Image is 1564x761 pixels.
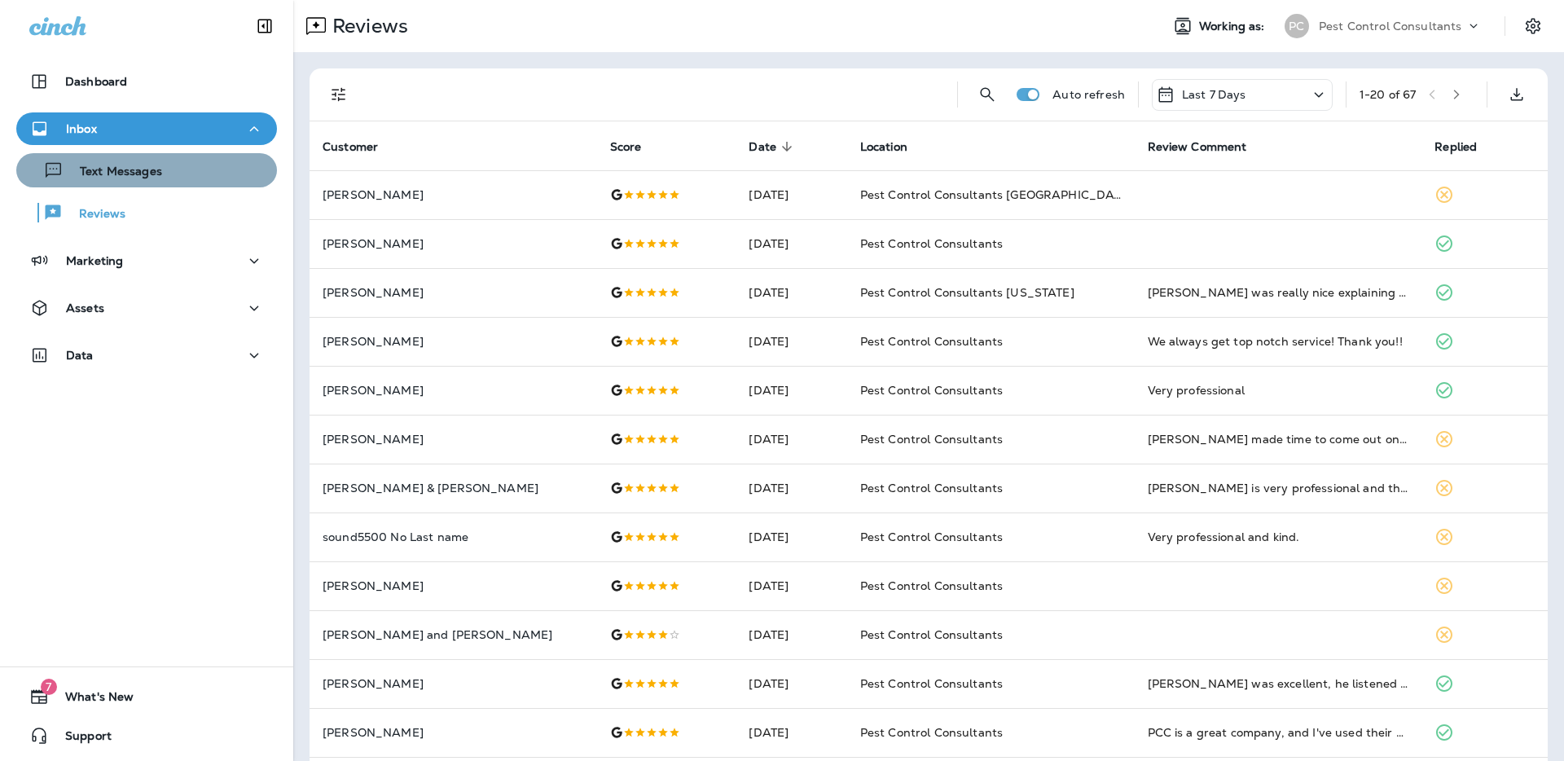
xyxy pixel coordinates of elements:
[65,75,127,88] p: Dashboard
[1148,724,1409,741] div: PCC is a great company, and I've used their services for a few years now. They're professional, c...
[610,139,663,154] span: Score
[1285,14,1309,38] div: PC
[1148,333,1409,350] div: We always get top notch service! Thank you!!
[1518,11,1548,41] button: Settings
[610,140,642,154] span: Score
[1360,88,1416,101] div: 1 - 20 of 67
[736,317,846,366] td: [DATE]
[16,244,277,277] button: Marketing
[736,268,846,317] td: [DATE]
[16,196,277,230] button: Reviews
[749,140,776,154] span: Date
[1434,140,1477,154] span: Replied
[323,482,584,495] p: [PERSON_NAME] & [PERSON_NAME]
[66,301,104,315] p: Assets
[323,628,584,641] p: [PERSON_NAME] and [PERSON_NAME]
[323,188,584,201] p: [PERSON_NAME]
[66,349,94,362] p: Data
[736,366,846,415] td: [DATE]
[1434,139,1498,154] span: Replied
[860,627,1003,642] span: Pest Control Consultants
[16,153,277,187] button: Text Messages
[860,578,1003,593] span: Pest Control Consultants
[736,561,846,610] td: [DATE]
[860,334,1003,349] span: Pest Control Consultants
[323,140,378,154] span: Customer
[16,339,277,372] button: Data
[63,207,125,222] p: Reviews
[860,432,1003,446] span: Pest Control Consultants
[1148,139,1268,154] span: Review Comment
[1148,382,1409,398] div: Very professional
[736,464,846,512] td: [DATE]
[860,140,907,154] span: Location
[1148,284,1409,301] div: Seth was really nice explaining everything he was going to do and answered all my questions I ask...
[1182,88,1246,101] p: Last 7 Days
[323,579,584,592] p: [PERSON_NAME]
[860,139,929,154] span: Location
[1500,78,1533,111] button: Export as CSV
[860,383,1003,398] span: Pest Control Consultants
[16,112,277,145] button: Inbox
[860,725,1003,740] span: Pest Control Consultants
[860,285,1074,300] span: Pest Control Consultants [US_STATE]
[323,726,584,739] p: [PERSON_NAME]
[971,78,1004,111] button: Search Reviews
[1148,675,1409,692] div: Michaell J was excellent, he listened and combined with his knowledge did the work. His customer ...
[860,676,1003,691] span: Pest Control Consultants
[323,237,584,250] p: [PERSON_NAME]
[736,170,846,219] td: [DATE]
[736,219,846,268] td: [DATE]
[323,78,355,111] button: Filters
[16,65,277,98] button: Dashboard
[242,10,288,42] button: Collapse Sidebar
[64,165,162,180] p: Text Messages
[1148,140,1247,154] span: Review Comment
[323,335,584,348] p: [PERSON_NAME]
[1199,20,1268,33] span: Working as:
[323,139,399,154] span: Customer
[49,729,112,749] span: Support
[860,236,1003,251] span: Pest Control Consultants
[749,139,797,154] span: Date
[736,610,846,659] td: [DATE]
[736,708,846,757] td: [DATE]
[323,433,584,446] p: [PERSON_NAME]
[323,677,584,690] p: [PERSON_NAME]
[66,254,123,267] p: Marketing
[860,187,1133,202] span: Pest Control Consultants [GEOGRAPHIC_DATA]
[49,690,134,710] span: What's New
[1148,529,1409,545] div: Very professional and kind.
[323,530,584,543] p: sound5500 No Last name
[326,14,408,38] p: Reviews
[736,415,846,464] td: [DATE]
[1052,88,1125,101] p: Auto refresh
[16,292,277,324] button: Assets
[860,481,1003,495] span: Pest Control Consultants
[66,122,97,135] p: Inbox
[1319,20,1461,33] p: Pest Control Consultants
[860,530,1003,544] span: Pest Control Consultants
[736,512,846,561] td: [DATE]
[41,679,57,695] span: 7
[736,659,846,708] td: [DATE]
[1148,480,1409,496] div: Nick is very professional and thorough. We are very happy with our pest control services.
[1148,431,1409,447] div: Gabriel D made time to come out on short notice and located and exterminated the wolf spider whic...
[16,680,277,713] button: 7What's New
[16,719,277,752] button: Support
[323,384,584,397] p: [PERSON_NAME]
[323,286,584,299] p: [PERSON_NAME]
